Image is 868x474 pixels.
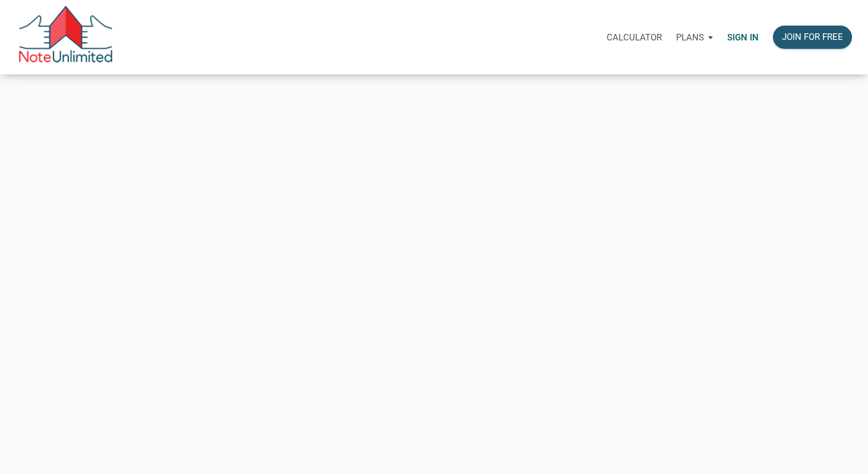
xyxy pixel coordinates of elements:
[766,18,859,56] a: Join for free
[669,18,720,56] a: Plans
[669,20,720,55] button: Plans
[607,32,662,43] p: Calculator
[18,6,113,68] img: NoteUnlimited
[676,32,704,43] p: Plans
[727,32,759,43] p: Sign in
[773,26,852,49] button: Join for free
[720,18,766,56] a: Sign in
[599,18,669,56] a: Calculator
[782,30,843,44] div: Join for free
